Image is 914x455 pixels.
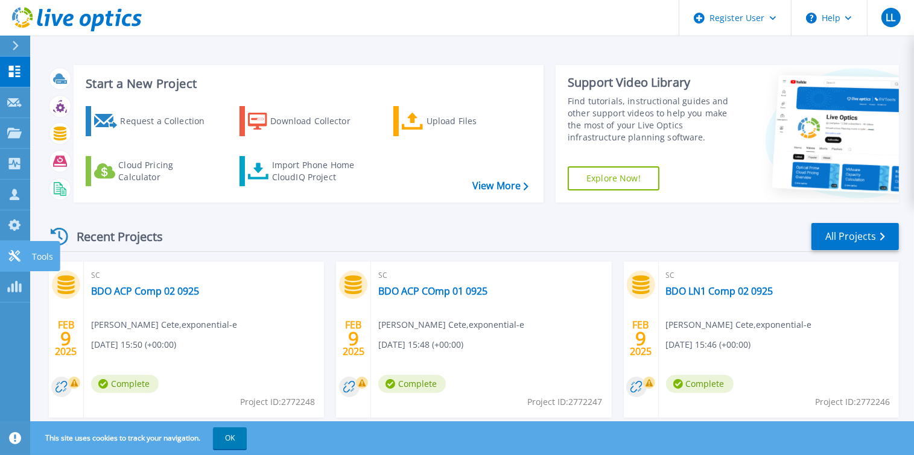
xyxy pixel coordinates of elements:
[635,333,646,344] span: 9
[240,395,315,409] span: Project ID: 2772248
[91,318,237,331] span: [PERSON_NAME] Cete , exponential-e
[240,106,374,136] a: Download Collector
[666,269,892,282] span: SC
[378,318,524,331] span: [PERSON_NAME] Cete , exponential-e
[378,375,446,393] span: Complete
[272,159,366,183] div: Import Phone Home CloudIQ Project
[815,395,890,409] span: Project ID: 2772246
[378,269,604,282] span: SC
[568,75,740,90] div: Support Video Library
[86,156,220,186] a: Cloud Pricing Calculator
[342,316,365,360] div: FEB 2025
[60,333,71,344] span: 9
[91,375,159,393] span: Complete
[120,109,217,133] div: Request a Collection
[886,13,895,22] span: LL
[393,106,528,136] a: Upload Files
[54,316,77,360] div: FEB 2025
[33,427,247,449] span: This site uses cookies to track your navigation.
[378,285,487,297] a: BDO ACP COmp 01 0925
[270,109,367,133] div: Download Collector
[91,285,199,297] a: BDO ACP Comp 02 0925
[91,338,176,351] span: [DATE] 15:50 (+00:00)
[666,318,812,331] span: [PERSON_NAME] Cete , exponential-e
[348,333,359,344] span: 9
[666,375,734,393] span: Complete
[629,316,652,360] div: FEB 2025
[378,338,463,351] span: [DATE] 15:48 (+00:00)
[666,338,751,351] span: [DATE] 15:46 (+00:00)
[811,223,899,250] a: All Projects
[86,77,528,90] h3: Start a New Project
[568,95,740,143] div: Find tutorials, instructional guides and other support videos to help you make the most of your L...
[528,395,603,409] span: Project ID: 2772247
[86,106,220,136] a: Request a Collection
[568,166,659,190] a: Explore Now!
[118,159,215,183] div: Cloud Pricing Calculator
[427,109,523,133] div: Upload Files
[32,241,53,272] p: Tools
[666,285,773,297] a: BDO LN1 Comp 02 0925
[46,222,179,251] div: Recent Projects
[472,180,528,192] a: View More
[91,269,317,282] span: SC
[213,427,247,449] button: OK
